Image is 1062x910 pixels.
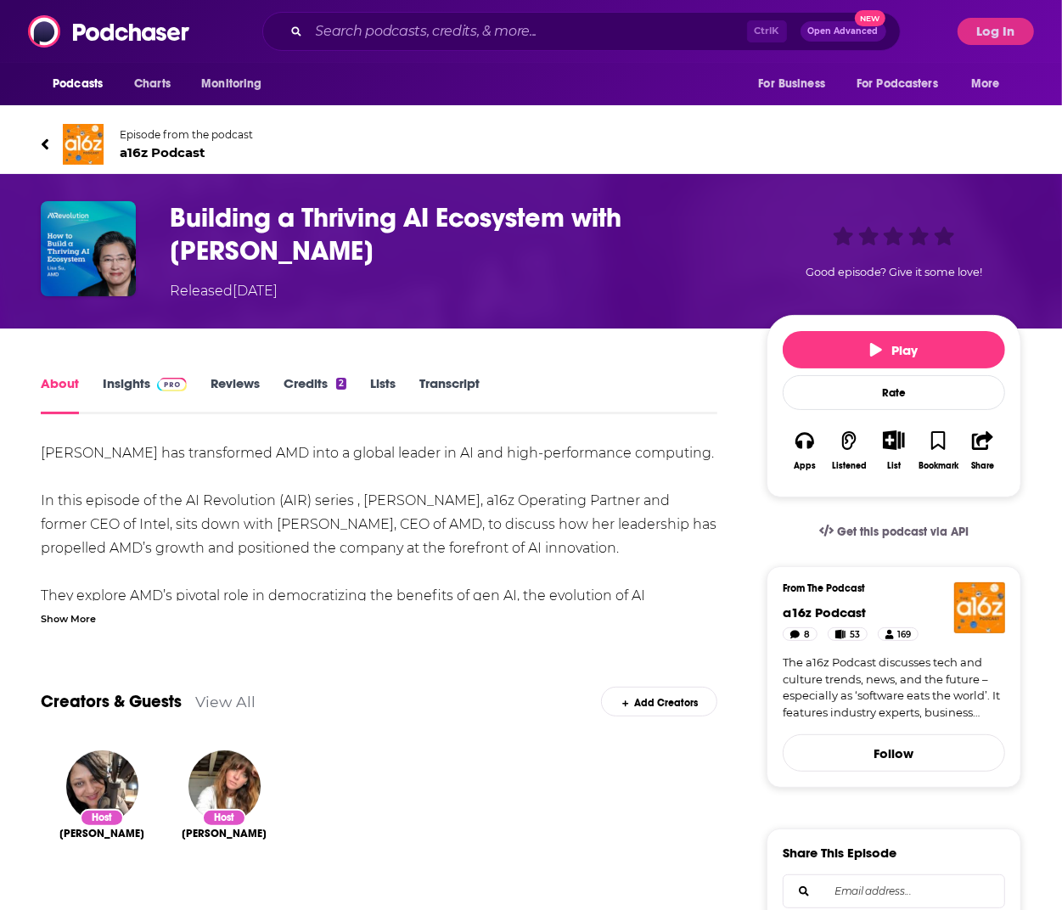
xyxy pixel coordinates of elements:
button: Apps [783,419,827,481]
span: 8 [804,626,810,643]
h3: From The Podcast [783,582,992,594]
div: List [887,460,901,471]
span: For Podcasters [857,72,938,96]
button: open menu [959,68,1021,100]
span: 169 [897,626,911,643]
button: Log In [958,18,1034,45]
button: Play [783,331,1005,368]
span: Play [870,342,919,358]
span: Podcasts [53,72,103,96]
div: Share [971,461,994,471]
a: Sonal Chokshi [59,827,144,840]
a: Creators & Guests [41,691,182,712]
a: Hanne Winarsky [182,827,267,840]
img: a16z Podcast [63,124,104,165]
div: Released [DATE] [170,281,278,301]
input: Email address... [797,875,991,907]
a: View All [195,693,256,711]
a: InsightsPodchaser Pro [103,375,187,414]
div: Search followers [783,874,1005,908]
a: The a16z Podcast discusses tech and culture trends, news, and the future – especially as ‘softwar... [783,654,1005,721]
button: Show More Button [876,430,911,449]
a: 53 [828,627,868,641]
button: Open AdvancedNew [801,21,886,42]
span: Good episode? Give it some love! [806,266,982,278]
div: Bookmark [919,461,958,471]
input: Search podcasts, credits, & more... [309,18,747,45]
img: a16z Podcast [954,582,1005,633]
span: Episode from the podcast [120,128,253,141]
img: Podchaser - Follow, Share and Rate Podcasts [28,15,191,48]
button: Share [961,419,1005,481]
span: New [855,10,885,26]
button: open menu [189,68,284,100]
button: Bookmark [916,419,960,481]
span: Open Advanced [808,27,879,36]
span: Ctrl K [747,20,787,42]
span: [PERSON_NAME] [182,827,267,840]
img: Hanne Winarsky [188,750,261,823]
button: open menu [746,68,846,100]
div: Apps [794,461,816,471]
div: Rate [783,375,1005,410]
button: Follow [783,734,1005,772]
a: Lists [370,375,396,414]
a: 8 [783,627,818,641]
a: 169 [878,627,919,641]
div: 2 [336,378,346,390]
a: Get this podcast via API [806,511,982,553]
div: Search podcasts, credits, & more... [262,12,901,51]
a: Charts [123,68,181,100]
img: Building a Thriving AI Ecosystem with Lisa Su [41,201,136,296]
img: Sonal Chokshi [66,750,138,823]
span: [PERSON_NAME] [59,827,144,840]
span: For Business [758,72,825,96]
button: open menu [41,68,125,100]
div: Add Creators [601,687,717,716]
span: More [971,72,1000,96]
span: Get this podcast via API [837,525,969,539]
div: Listened [832,461,867,471]
a: a16z Podcast [783,604,866,621]
h3: Share This Episode [783,845,896,861]
span: 53 [850,626,860,643]
a: Reviews [211,375,260,414]
button: Listened [827,419,871,481]
img: Podchaser Pro [157,378,187,391]
span: Charts [134,72,171,96]
div: Show More ButtonList [872,419,916,481]
a: About [41,375,79,414]
span: Monitoring [201,72,261,96]
button: open menu [846,68,963,100]
div: Host [80,809,124,827]
a: a16z PodcastEpisode from the podcasta16z Podcast [41,124,1021,165]
span: a16z Podcast [120,144,253,160]
div: Host [202,809,246,827]
a: Credits2 [284,375,346,414]
a: Transcript [419,375,480,414]
h1: Building a Thriving AI Ecosystem with Lisa Su [170,201,739,267]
